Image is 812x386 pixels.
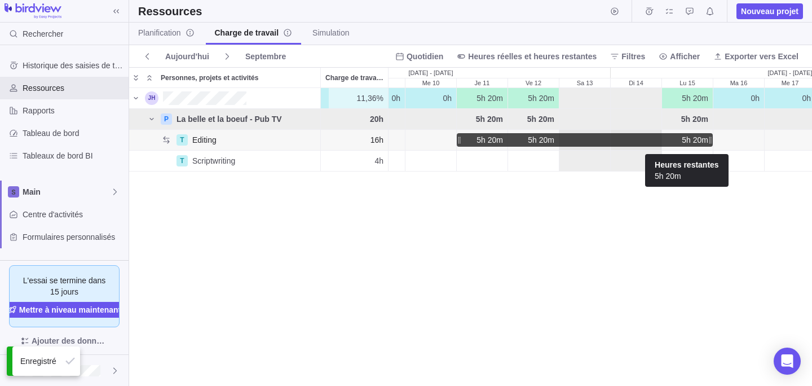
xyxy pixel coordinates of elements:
div: Ve 12 [508,130,559,151]
div: Ve 12 [508,151,559,172]
div: Charge de travail % [321,130,389,151]
div: Ma 16 [713,130,765,151]
a: Centre de notifications [702,8,718,17]
div: Lu 15 [662,109,713,130]
span: 4h [374,155,383,166]
div: Personnes, projets et activités [129,151,321,172]
span: Rapports [23,105,124,116]
div: [DATE] - [DATE] [251,68,611,78]
span: Filtres [606,49,650,64]
svg: info-description [283,28,292,37]
span: Rechercher [23,28,63,40]
span: 5h 20m [528,93,554,104]
span: Filtres [621,51,645,62]
div: Lu 15 [662,78,713,87]
span: Planification [138,27,195,38]
div: Je 11 [457,151,508,172]
span: L'essai se termine dans 15 jours [19,275,110,297]
svg: info-description [186,28,195,37]
span: Charge de travail % [325,72,383,84]
span: Tout réduire [143,70,156,86]
span: Mettre à niveau maintenant [19,304,121,315]
span: Démarrer le minuteur [607,3,623,19]
span: Heures réelles et heures restantes [468,51,597,62]
div: T [176,134,188,146]
span: 16h [370,134,383,146]
div: Di 14 [611,130,662,151]
span: Charge de travail [215,27,293,38]
span: Personnes, projets et activités [161,72,258,84]
div: Di 14 [611,151,662,172]
div: Lu 15 [662,151,713,172]
span: Editing [192,134,217,146]
span: 5h 20m [682,93,708,104]
div: Ma 16 [713,78,764,87]
span: Simulation [312,27,349,38]
h2: Ressources [138,3,202,19]
div: Sa 13 [559,109,611,130]
a: Mes affectations [661,8,677,17]
div: Lu 15 [662,88,713,109]
span: Historique des saisies de temps [23,60,124,71]
span: 5h 20m [681,113,708,125]
span: Mettre à niveau maintenant [3,302,126,318]
div: Di 14 [611,109,662,130]
span: Quotidien [407,51,443,62]
div: Personnes, projets et activités [129,130,321,151]
div: Sa 13 [559,151,611,172]
span: Aujourd'hui [161,49,214,64]
img: logo [5,3,61,19]
div: Charge de travail % [321,88,389,109]
span: Aujourd'hui [165,51,209,62]
div: Sa 13 [559,88,611,109]
span: Quotidien [391,49,448,64]
span: 5h 20m [476,134,503,146]
div: Charge de travail % [321,68,388,87]
a: TEditing [174,134,320,146]
div: Je 11 [457,78,507,87]
div: Lu 15 [662,130,713,151]
div: Charge de travail % [321,151,389,172]
div: Scriptwriting [188,155,240,166]
div: Je 11 [457,130,508,151]
div: Ve 12 [508,78,559,87]
div: Editing [188,134,221,146]
a: Simulation [303,23,358,45]
span: Exporter vers Excel [709,49,803,64]
span: 0h [443,93,452,104]
span: Nouveau projet [741,6,798,17]
span: 0h [751,93,760,104]
span: Ressources [23,82,124,94]
span: Feuilles de temps [641,3,657,19]
span: 5h 20m [682,134,708,146]
div: Ma 16 [713,88,765,109]
span: Nouveau projet [736,3,803,19]
div: grid [129,88,812,385]
a: Charge de travailinfo-description [206,23,302,45]
div: Sa 13 [559,130,611,151]
span: Heures réelles et heures restantes [452,49,601,64]
span: Ajouter des données d'exemple [32,334,108,348]
div: Me 10 [405,78,456,87]
div: Je 11 [457,88,508,109]
span: Exporter vers Excel [725,51,798,62]
span: Mes affectations [661,3,677,19]
div: P [161,113,172,125]
span: 11,36% [357,93,383,104]
div: 5h 20m [655,159,719,182]
span: 0h [802,93,811,104]
div: Open Intercom Messenger [774,348,801,375]
span: Scriptwriting [192,155,235,166]
div: Ma 16 [713,151,765,172]
div: Ma 16 [713,109,765,130]
span: 5h 20m [528,134,554,146]
span: Enregistré [20,356,65,367]
span: Centre de notifications [702,3,718,19]
div: Me 10 [405,88,457,109]
div: La belle et la boeuf - Pub TV [172,113,286,125]
div: Sa 13 [559,78,610,87]
div: Heures restantes [655,159,719,170]
div: Personnes, projets et activités [156,68,320,87]
div: Me 10 [405,130,457,151]
span: 5h 20m [476,93,503,104]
